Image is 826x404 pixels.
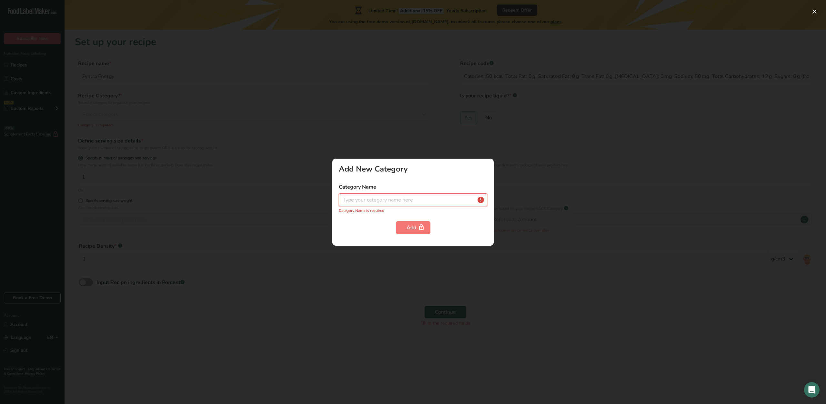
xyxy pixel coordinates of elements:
[804,382,820,398] div: Open Intercom Messenger
[407,224,420,232] div: Add
[396,221,430,234] button: Add
[339,193,487,206] input: Type your category name here
[339,208,487,213] p: Category Name is required
[339,165,487,173] div: Add New Category
[339,183,487,191] label: Category Name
